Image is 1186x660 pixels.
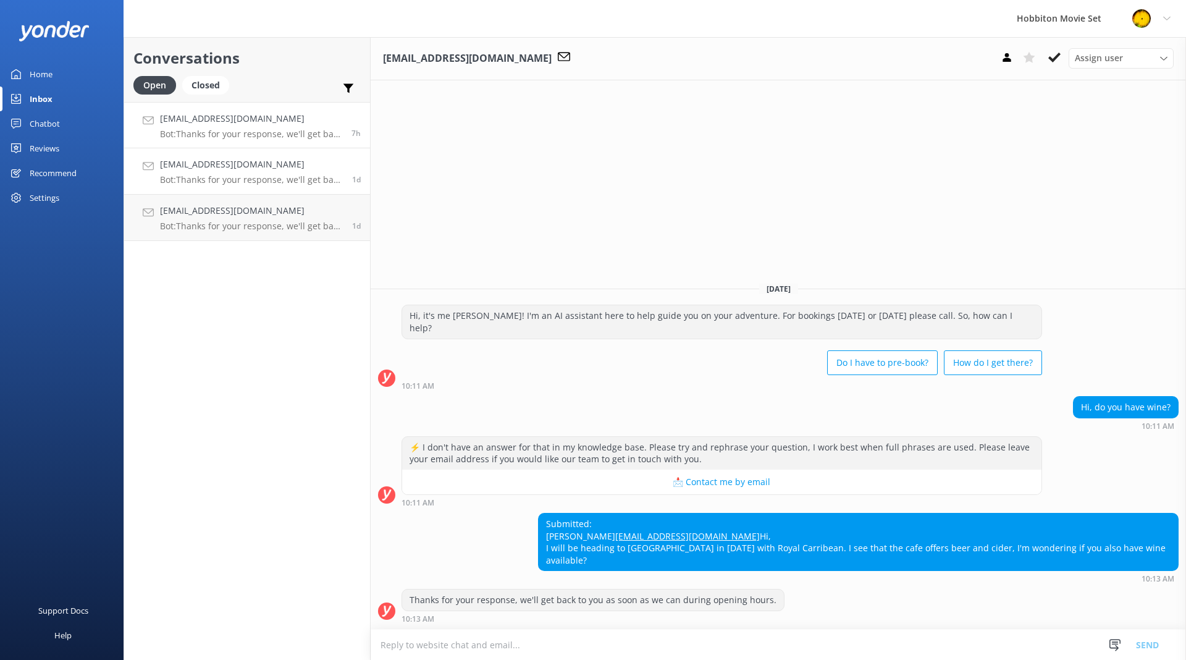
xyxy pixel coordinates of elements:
[1074,397,1178,418] div: Hi, do you have wine?
[30,87,53,111] div: Inbox
[38,598,88,623] div: Support Docs
[133,46,361,70] h2: Conversations
[133,76,176,95] div: Open
[30,136,59,161] div: Reviews
[160,174,343,185] p: Bot: Thanks for your response, we'll get back to you as soon as we can during opening hours.
[352,174,361,185] span: Sep 11 2025 10:13am (UTC +12:00) Pacific/Auckland
[19,21,90,41] img: yonder-white-logo.png
[160,158,343,171] h4: [EMAIL_ADDRESS][DOMAIN_NAME]
[615,530,760,542] a: [EMAIL_ADDRESS][DOMAIN_NAME]
[944,350,1042,375] button: How do I get there?
[351,128,361,138] span: Sep 12 2025 04:13am (UTC +12:00) Pacific/Auckland
[124,195,370,241] a: [EMAIL_ADDRESS][DOMAIN_NAME]Bot:Thanks for your response, we'll get back to you as soon as we can...
[538,574,1179,583] div: Sep 11 2025 10:13am (UTC +12:00) Pacific/Auckland
[402,383,434,390] strong: 10:11 AM
[759,284,798,294] span: [DATE]
[402,305,1041,338] div: Hi, it's me [PERSON_NAME]! I'm an AI assistant here to help guide you on your adventure. For book...
[402,614,784,623] div: Sep 11 2025 10:13am (UTC +12:00) Pacific/Auckland
[30,161,77,185] div: Recommend
[402,590,784,611] div: Thanks for your response, we'll get back to you as soon as we can during opening hours.
[402,470,1041,494] button: 📩 Contact me by email
[54,623,72,648] div: Help
[1075,51,1123,65] span: Assign user
[402,498,1042,507] div: Sep 11 2025 10:11am (UTC +12:00) Pacific/Auckland
[1069,48,1174,68] div: Assign User
[182,76,229,95] div: Closed
[383,51,552,67] h3: [EMAIL_ADDRESS][DOMAIN_NAME]
[182,78,235,91] a: Closed
[402,437,1041,470] div: ⚡ I don't have an answer for that in my knowledge base. Please try and rephrase your question, I ...
[160,221,343,232] p: Bot: Thanks for your response, we'll get back to you as soon as we can during opening hours.
[402,499,434,507] strong: 10:11 AM
[402,616,434,623] strong: 10:13 AM
[352,221,361,231] span: Sep 11 2025 09:39am (UTC +12:00) Pacific/Auckland
[160,112,342,125] h4: [EMAIL_ADDRESS][DOMAIN_NAME]
[160,204,343,218] h4: [EMAIL_ADDRESS][DOMAIN_NAME]
[124,148,370,195] a: [EMAIL_ADDRESS][DOMAIN_NAME]Bot:Thanks for your response, we'll get back to you as soon as we can...
[30,185,59,210] div: Settings
[1142,575,1174,583] strong: 10:13 AM
[30,111,60,136] div: Chatbot
[402,381,1042,390] div: Sep 11 2025 10:11am (UTC +12:00) Pacific/Auckland
[124,102,370,148] a: [EMAIL_ADDRESS][DOMAIN_NAME]Bot:Thanks for your response, we'll get back to you as soon as we can...
[30,62,53,87] div: Home
[1132,9,1151,28] img: 34-1718678798.png
[827,350,938,375] button: Do I have to pre-book?
[539,514,1178,570] div: Submitted: [PERSON_NAME] Hi, I will be heading to [GEOGRAPHIC_DATA] in [DATE] with Royal Carribea...
[133,78,182,91] a: Open
[1073,421,1179,430] div: Sep 11 2025 10:11am (UTC +12:00) Pacific/Auckland
[1142,423,1174,430] strong: 10:11 AM
[160,129,342,140] p: Bot: Thanks for your response, we'll get back to you as soon as we can during opening hours.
